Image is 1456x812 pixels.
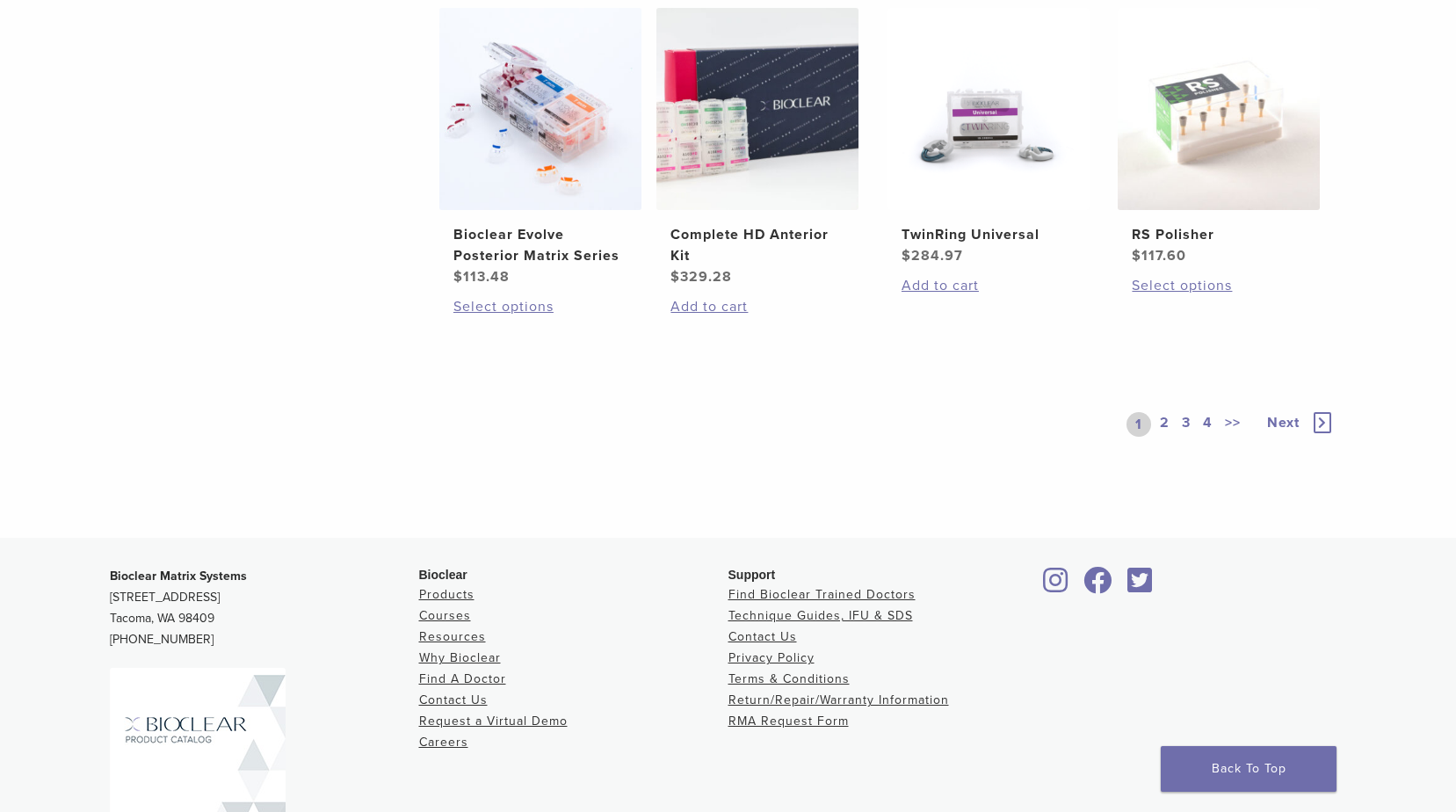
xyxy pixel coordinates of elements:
[902,247,911,265] span: $
[1122,577,1159,595] a: Bioclear
[1117,8,1322,266] a: RS PolisherRS Polisher $117.60
[728,568,776,582] span: Support
[1221,412,1244,437] a: >>
[728,671,850,686] a: Terms & Conditions
[453,268,510,286] bdi: 113.48
[670,296,844,317] a: Add to cart: “Complete HD Anterior Kit”
[419,629,486,644] a: Resources
[419,568,467,582] span: Bioclear
[887,8,1090,210] img: TwinRing Universal
[728,692,949,707] a: Return/Repair/Warranty Information
[656,8,860,287] a: Complete HD Anterior KitComplete HD Anterior Kit $329.28
[110,566,419,650] p: [STREET_ADDRESS] Tacoma, WA 98409 [PHONE_NUMBER]
[1161,746,1336,792] a: Back To Top
[1156,412,1173,437] a: 2
[110,569,247,584] strong: Bioclear Matrix Systems
[1132,275,1306,296] a: Select options for “RS Polisher”
[902,224,1076,245] h2: TwinRing Universal
[902,275,1076,296] a: Add to cart: “TwinRing Universal”
[1078,577,1119,595] a: Bioclear
[728,650,815,665] a: Privacy Policy
[419,671,506,686] a: Find A Doctor
[419,608,471,623] a: Courses
[1132,224,1306,245] h2: RS Polisher
[902,247,963,265] bdi: 284.97
[728,608,913,623] a: Technique Guides, IFU & SDS
[728,629,797,644] a: Contact Us
[439,8,641,210] img: Bioclear Evolve Posterior Matrix Series
[438,8,643,287] a: Bioclear Evolve Posterior Matrix SeriesBioclear Evolve Posterior Matrix Series $113.48
[419,587,474,602] a: Products
[1267,414,1300,431] span: Next
[419,735,468,750] a: Careers
[1199,412,1216,437] a: 4
[419,692,488,707] a: Contact Us
[453,224,627,266] h2: Bioclear Evolve Posterior Matrix Series
[656,8,858,210] img: Complete HD Anterior Kit
[1038,577,1075,595] a: Bioclear
[728,714,849,729] a: RMA Request Form
[670,268,680,286] span: $
[1118,8,1320,210] img: RS Polisher
[670,268,732,286] bdi: 329.28
[887,8,1091,266] a: TwinRing UniversalTwinRing Universal $284.97
[1126,412,1151,437] a: 1
[1132,247,1186,265] bdi: 117.60
[453,296,627,317] a: Select options for “Bioclear Evolve Posterior Matrix Series”
[728,587,916,602] a: Find Bioclear Trained Doctors
[1178,412,1194,437] a: 3
[670,224,844,266] h2: Complete HD Anterior Kit
[453,268,463,286] span: $
[419,714,568,729] a: Request a Virtual Demo
[419,650,501,665] a: Why Bioclear
[1132,247,1141,265] span: $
